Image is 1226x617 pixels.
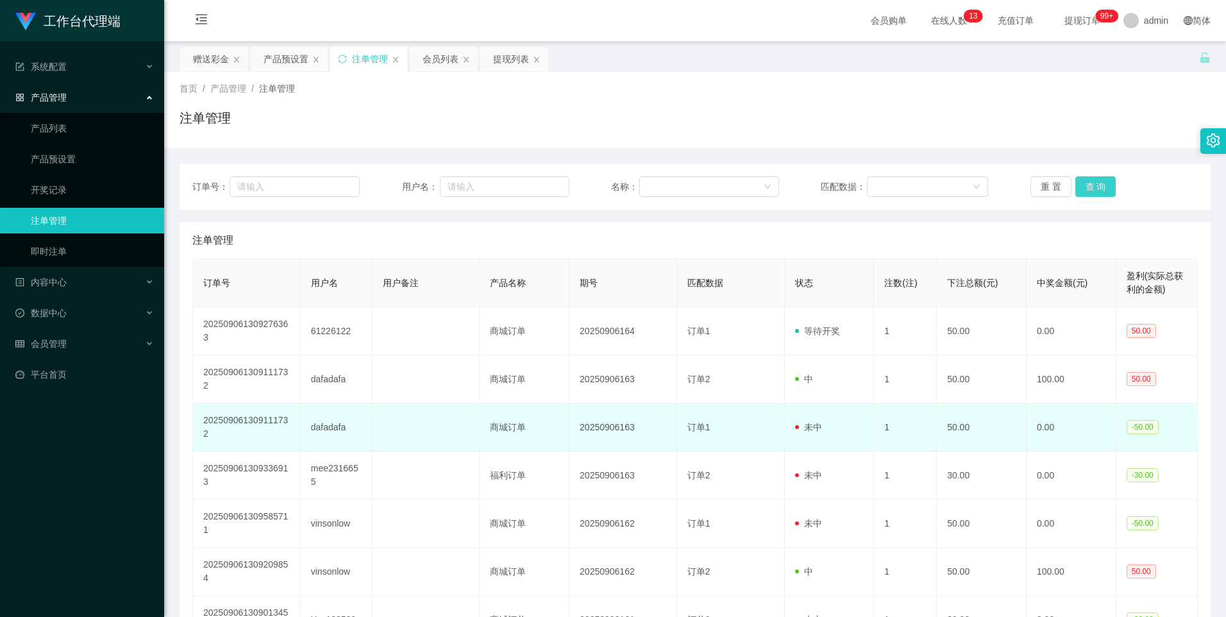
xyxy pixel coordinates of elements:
td: 商城订单 [480,403,569,452]
span: 注单管理 [192,233,233,248]
td: 202509061309111732 [193,355,301,403]
td: 61226122 [301,307,373,355]
a: 注单管理 [31,208,154,233]
div: 产品预设置 [264,47,308,71]
span: -50.00 [1127,516,1159,530]
span: 等待开奖 [795,326,840,336]
a: 产品列表 [31,115,154,141]
h1: 注单管理 [180,108,231,128]
i: 图标: menu-fold [180,1,223,42]
td: mee2316655 [301,452,373,500]
td: 100.00 [1027,355,1116,403]
td: 20250906163 [569,452,677,500]
span: 订单2 [687,374,710,384]
p: 3 [973,10,978,22]
i: 图标: close [462,56,470,63]
span: 订单1 [687,518,710,528]
span: 匹配数据： [821,180,867,194]
i: 图标: form [15,62,24,71]
div: 赠送彩金 [193,47,229,71]
td: 20250906163 [569,355,677,403]
a: 工作台代理端 [15,15,121,26]
span: / [203,83,205,94]
span: 用户备注 [383,278,419,288]
a: 图标: dashboard平台首页 [15,362,154,387]
span: 未中 [795,470,822,480]
span: 盈利(实际总获利的金额) [1127,271,1184,294]
td: 30.00 [937,452,1027,500]
span: 状态 [795,278,813,288]
td: 202509061309276363 [193,307,301,355]
td: 20250906164 [569,307,677,355]
td: 商城订单 [480,307,569,355]
span: 订单1 [687,326,710,336]
i: 图标: down [764,183,771,192]
i: 图标: appstore-o [15,93,24,102]
span: 名称： [611,180,639,194]
td: 商城订单 [480,355,569,403]
span: 首页 [180,83,197,94]
td: 商城订单 [480,500,569,548]
td: 1 [874,500,937,548]
span: 在线人数 [925,16,973,25]
td: 100.00 [1027,548,1116,596]
i: 图标: close [312,56,320,63]
td: vinsonlow [301,500,373,548]
span: -50.00 [1127,420,1159,434]
button: 查 询 [1075,176,1116,197]
sup: 1089 [1095,10,1118,22]
i: 图标: close [233,56,240,63]
span: 中 [795,374,813,384]
td: 50.00 [937,500,1027,548]
td: 商城订单 [480,548,569,596]
td: 0.00 [1027,452,1116,500]
i: 图标: close [392,56,399,63]
span: 产品管理 [210,83,246,94]
td: 0.00 [1027,307,1116,355]
span: 提现订单 [1058,16,1107,25]
td: 50.00 [937,548,1027,596]
div: 会员列表 [423,47,458,71]
span: 订单2 [687,470,710,480]
input: 请输入 [230,176,360,197]
span: 订单2 [687,566,710,577]
td: vinsonlow [301,548,373,596]
span: 期号 [580,278,598,288]
i: 图标: check-circle-o [15,308,24,317]
span: 注数(注) [884,278,917,288]
td: 1 [874,403,937,452]
div: 注单管理 [352,47,388,71]
td: 20250906162 [569,548,677,596]
a: 即时注单 [31,239,154,264]
td: 1 [874,355,937,403]
span: 系统配置 [15,62,67,72]
span: / [251,83,254,94]
span: 用户名 [311,278,338,288]
i: 图标: close [533,56,541,63]
td: 0.00 [1027,403,1116,452]
a: 产品预设置 [31,146,154,172]
div: 提现列表 [493,47,529,71]
td: dafadafa [301,355,373,403]
td: 202509061309111732 [193,403,301,452]
i: 图标: table [15,339,24,348]
span: 产品管理 [15,92,67,103]
i: 图标: setting [1206,133,1220,148]
span: 注单管理 [259,83,295,94]
span: -30.00 [1127,468,1159,482]
span: 中奖金额(元) [1037,278,1087,288]
a: 开奖记录 [31,177,154,203]
span: 内容中心 [15,277,67,287]
td: 20250906162 [569,500,677,548]
td: 0.00 [1027,500,1116,548]
span: 订单1 [687,422,710,432]
span: 匹配数据 [687,278,723,288]
span: 用户名： [402,180,441,194]
span: 中 [795,566,813,577]
i: 图标: unlock [1199,52,1211,63]
input: 请输入 [440,176,569,197]
td: 202509061309209854 [193,548,301,596]
span: 50.00 [1127,372,1156,386]
td: 20250906163 [569,403,677,452]
button: 重 置 [1030,176,1071,197]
